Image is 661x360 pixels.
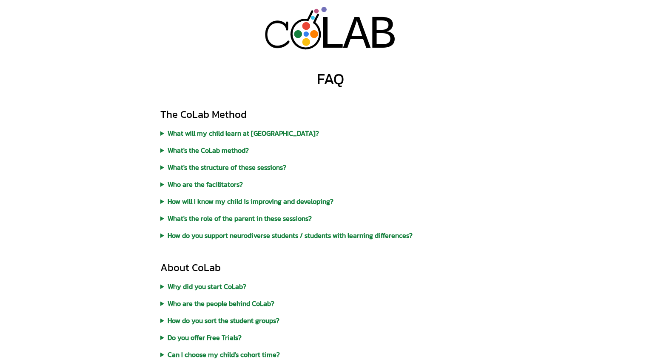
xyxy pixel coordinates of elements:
[160,179,501,189] summary: Who are the facilitators?
[160,128,501,138] summary: What will my child learn at [GEOGRAPHIC_DATA]?
[317,70,344,87] div: FAQ
[318,8,345,63] div: L
[160,332,501,343] summary: Do you offer Free Trials?
[160,261,501,274] div: About CoLab
[160,145,501,155] summary: What's the CoLab method?
[160,281,501,291] summary: Why did you start CoLab?
[160,230,501,240] summary: How do you support neurodiverse students / students with learning differences?
[244,7,417,50] a: LAB
[160,298,501,309] summary: Who are the people behind CoLab?
[343,8,370,63] div: A
[160,196,501,206] summary: How will I know my child is improving and developing?
[160,213,501,223] summary: What's the role of the parent in these sessions?
[369,8,396,63] div: B
[160,162,501,172] summary: What's the structure of these sessions?
[160,349,501,360] summary: Can I choose my child's cohort time?
[160,315,501,326] summary: How do you sort the student groups?
[160,108,501,121] div: The CoLab Method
